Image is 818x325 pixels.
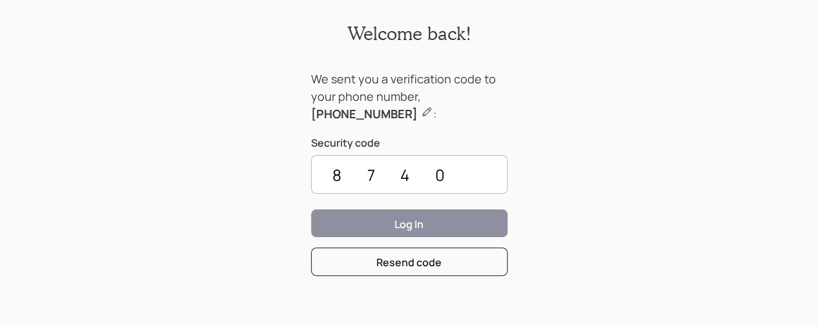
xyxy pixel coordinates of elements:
button: Resend code [311,247,508,275]
button: Log In [311,209,508,237]
div: We sent you a verification code to your phone number, : [311,70,508,123]
div: Log In [394,217,424,231]
input: •••• [311,155,508,194]
b: [PHONE_NUMBER] [311,106,418,121]
div: Resend code [376,255,442,269]
label: Security code [311,136,508,150]
h2: Welcome back! [347,23,471,45]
